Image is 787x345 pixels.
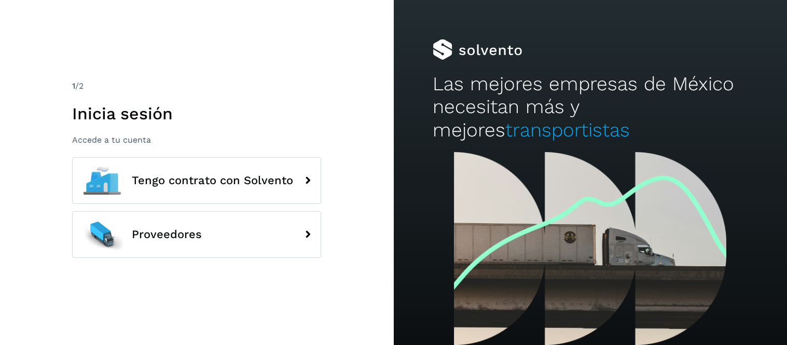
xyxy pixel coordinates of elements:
[433,73,748,142] h2: Las mejores empresas de México necesitan más y mejores
[72,104,321,123] h1: Inicia sesión
[132,174,293,187] span: Tengo contrato con Solvento
[72,211,321,258] button: Proveedores
[505,119,630,141] span: transportistas
[72,81,75,91] span: 1
[72,135,321,145] p: Accede a tu cuenta
[72,80,321,92] div: /2
[132,228,202,241] span: Proveedores
[72,157,321,204] button: Tengo contrato con Solvento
